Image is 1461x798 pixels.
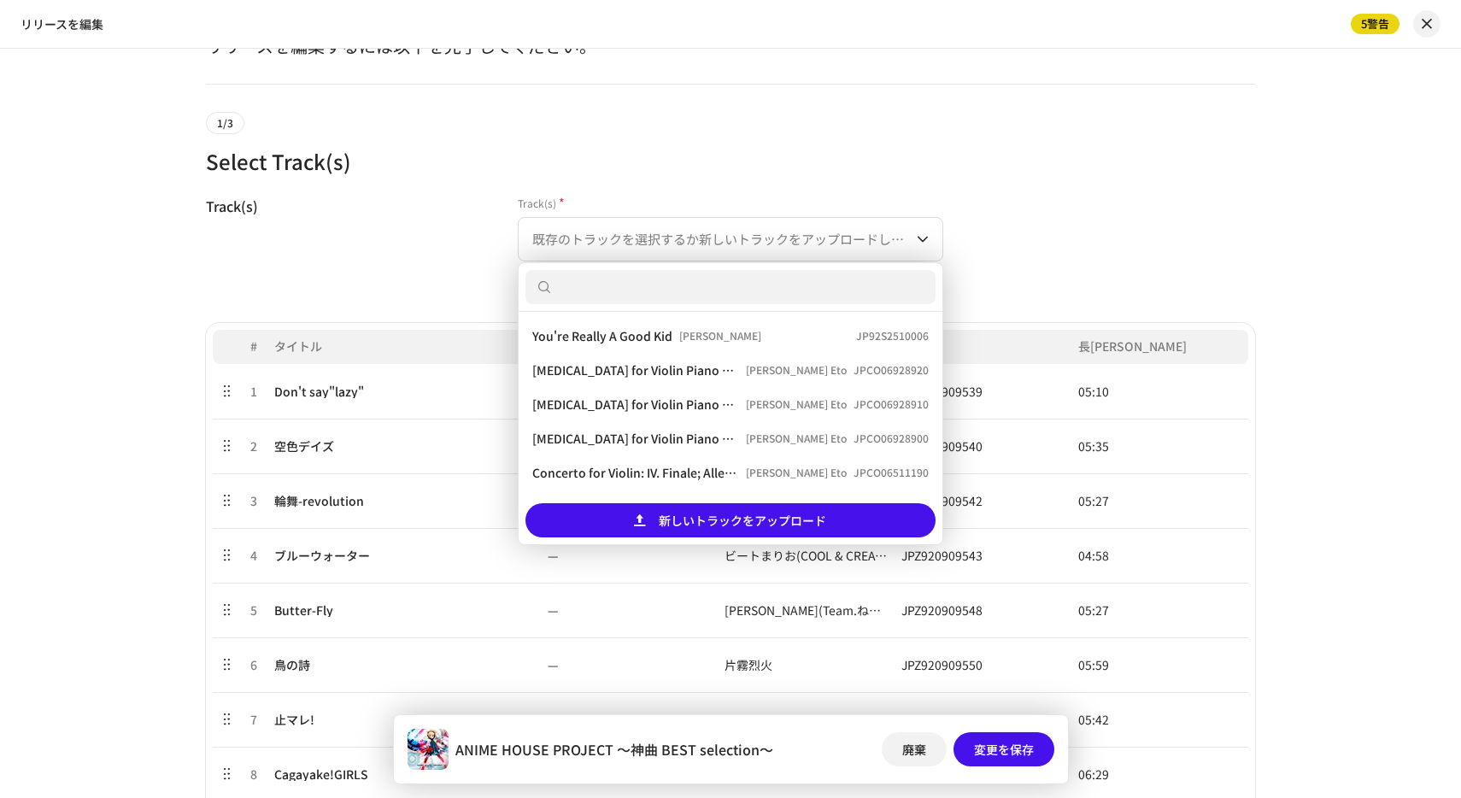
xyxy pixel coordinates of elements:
span: JPZ920909550 [901,656,983,673]
li: Sonata for Violin Piano Percussion and Contrabass: I. Andante [525,421,936,455]
span: nyanyannya(Team.ねこかん[猫]) [725,601,930,619]
th: 長[PERSON_NAME] [1071,330,1248,364]
span: 既存のトラックを選択するか新しいトラックをアップロードしてください [532,218,917,261]
span: 04:58 [1078,549,1109,562]
h5: Track(s) [206,196,490,216]
small: [PERSON_NAME] Eto [746,396,847,413]
div: 輪舞-revolution [274,494,364,508]
li: Sonata for Violin Piano Percussion and Contrabass: III. Andante - IV. Vivace [525,353,936,387]
span: 廃棄 [902,732,926,766]
span: — [548,547,559,564]
button: 廃棄 [882,732,947,766]
div: 鳥の詩 [274,658,310,672]
div: 止マレ! [274,713,314,726]
span: 05:10 [1078,384,1109,398]
small: [PERSON_NAME] Eto [746,430,847,447]
span: 05:42 [1078,713,1109,726]
strong: [MEDICAL_DATA] for Violin Piano Percussion and Contrabass: III. Andante - IV. Vivace [532,356,739,384]
span: 新しいトラックをアップロード [659,503,826,537]
span: 05:27 [1078,603,1109,617]
span: — [548,711,559,728]
li: Concerto for Violin: IV. Finale; Allegro non troppo [525,455,936,490]
img: e07a964a-ff35-458f-87b1-7582bce1715e [408,729,449,770]
div: dropdown trigger [917,218,929,261]
span: 06:29 [1078,767,1109,781]
button: 変更を保存 [953,732,1054,766]
strong: Concerto for Violin: IV. Finale; Allegro non troppo [532,459,739,486]
strong: [MEDICAL_DATA] for Violin Piano Percussion and Contrabass: II. Andante [532,390,739,418]
span: — [548,601,559,619]
span: ビートまりお(COOL & CREATE) [725,547,893,564]
h5: ANIME HOUSE PROJECT ～神曲 BEST selection～ [455,739,773,760]
div: Butter-Fly [274,603,333,617]
span: A～YA(SOUND HOLIC) [725,711,845,728]
label: Track(s) [518,196,565,210]
span: 05:27 [1078,494,1109,508]
li: You're Really A Good Kid [525,319,936,353]
small: JPCO06511190 [854,464,929,481]
small: JPCO06928910 [854,396,929,413]
span: JPZ920909543 [901,547,983,564]
h4: リリースを編集するには以下を完了してください。 [206,36,1255,56]
strong: Concerto for Violin: III. [MEDICAL_DATA]; Andante [532,493,739,520]
th: タイトル [267,330,541,364]
span: 05:59 [1078,658,1109,672]
small: JP92S2510006 [856,327,929,344]
h3: Select Track(s) [206,148,1255,175]
span: 変更を保存 [974,732,1034,766]
strong: You're Really A Good Kid [532,322,672,349]
span: 05:35 [1078,439,1109,453]
span: — [548,656,559,673]
div: ブルーウォーター [274,549,370,562]
small: JPCO06928900 [854,430,929,447]
li: Sonata for Violin Piano Percussion and Contrabass: II. Andante [525,387,936,421]
small: [PERSON_NAME] Eto [746,361,847,378]
th: ISRC [895,330,1071,364]
div: 空色デイズ [274,439,334,453]
small: [PERSON_NAME] [679,327,761,344]
li: Concerto for Violin: III. Intermezzo; Andante [525,490,936,524]
small: [PERSON_NAME] Eto [746,464,847,481]
small: JPCO06928920 [854,361,929,378]
span: JPZ920909548 [901,601,983,619]
strong: [MEDICAL_DATA] for Violin Piano Percussion and Contrabass: I. Andante [532,425,739,452]
span: 片霧烈火 [725,656,772,673]
div: Cagayake!GIRLS [274,767,368,781]
span: JPL760900057 [901,711,983,728]
div: Don't say"lazy" [274,384,364,398]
